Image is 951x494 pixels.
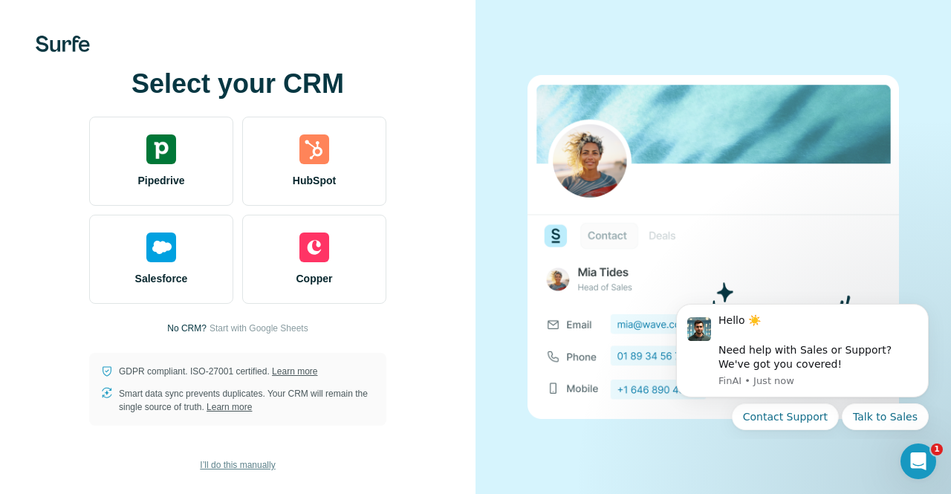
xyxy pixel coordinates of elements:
[119,387,374,414] p: Smart data sync prevents duplicates. Your CRM will remain the single source of truth.
[654,292,951,439] iframe: Intercom notifications message
[296,271,333,286] span: Copper
[207,402,252,412] a: Learn more
[36,36,90,52] img: Surfe's logo
[210,322,308,335] button: Start with Google Sheets
[146,233,176,262] img: salesforce's logo
[167,322,207,335] p: No CRM?
[200,458,275,472] span: I’ll do this manually
[119,365,317,378] p: GDPR compliant. ISO-27001 certified.
[189,454,285,476] button: I’ll do this manually
[931,443,943,455] span: 1
[272,366,317,377] a: Learn more
[900,443,936,479] iframe: Intercom live chat
[137,173,184,188] span: Pipedrive
[299,233,329,262] img: copper's logo
[293,173,336,188] span: HubSpot
[299,134,329,164] img: hubspot's logo
[135,271,188,286] span: Salesforce
[528,75,899,419] img: none image
[146,134,176,164] img: pipedrive's logo
[89,69,386,99] h1: Select your CRM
